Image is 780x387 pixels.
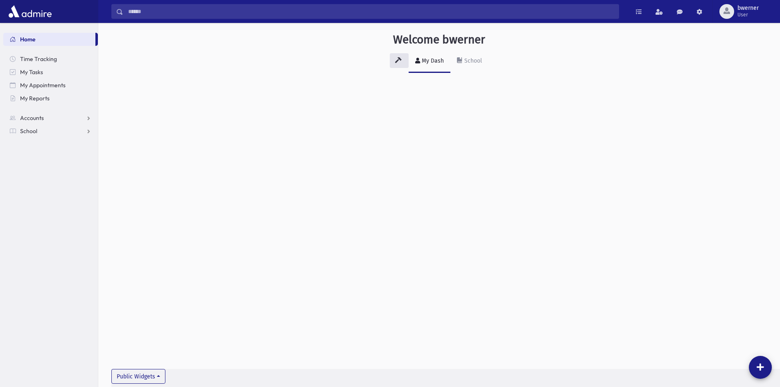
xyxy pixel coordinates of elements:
div: School [463,57,482,64]
h3: Welcome bwerner [393,33,485,47]
a: My Tasks [3,66,98,79]
span: School [20,127,37,135]
a: Time Tracking [3,52,98,66]
a: My Dash [409,50,450,73]
span: My Appointments [20,81,66,89]
img: AdmirePro [7,3,54,20]
a: Accounts [3,111,98,124]
a: Home [3,33,95,46]
span: Home [20,36,36,43]
span: Time Tracking [20,55,57,63]
a: School [450,50,488,73]
a: My Appointments [3,79,98,92]
a: My Reports [3,92,98,105]
span: bwerner [737,5,759,11]
span: My Tasks [20,68,43,76]
a: School [3,124,98,138]
button: Public Widgets [111,369,165,384]
div: My Dash [420,57,444,64]
span: My Reports [20,95,50,102]
span: Accounts [20,114,44,122]
input: Search [123,4,619,19]
span: User [737,11,759,18]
